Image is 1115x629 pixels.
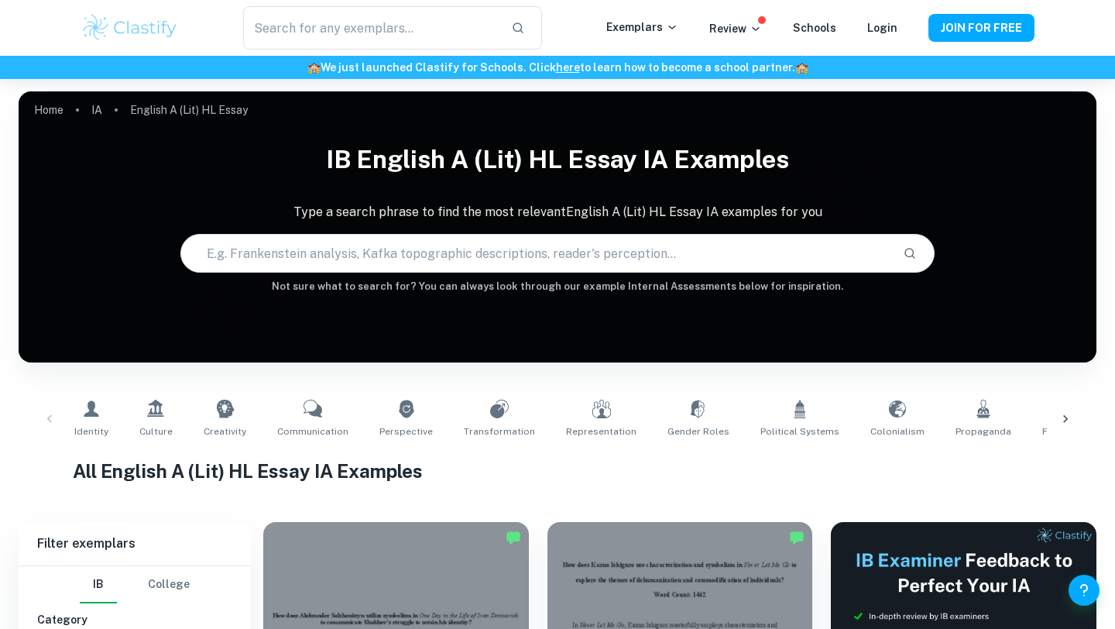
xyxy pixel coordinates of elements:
span: Culture [139,424,173,438]
button: JOIN FOR FREE [928,14,1034,42]
span: Propaganda [955,424,1011,438]
button: Search [897,240,923,266]
span: Identity [74,424,108,438]
a: here [556,61,580,74]
p: Exemplars [606,19,678,36]
h6: Not sure what to search for? You can always look through our example Internal Assessments below f... [19,279,1096,294]
a: Home [34,99,63,121]
button: Help and Feedback [1069,575,1100,606]
span: Perspective [379,424,433,438]
span: Creativity [204,424,246,438]
img: Marked [506,530,521,545]
p: Type a search phrase to find the most relevant English A (Lit) HL Essay IA examples for you [19,203,1096,222]
p: Review [709,20,762,37]
span: Gender Roles [667,424,729,438]
span: Colonialism [870,424,925,438]
a: Login [867,22,897,34]
button: IB [80,566,117,603]
span: Political Systems [760,424,839,438]
span: Representation [566,424,636,438]
span: 🏫 [307,61,321,74]
h6: We just launched Clastify for Schools. Click to learn how to become a school partner. [3,59,1112,76]
input: E.g. Frankenstein analysis, Kafka topographic descriptions, reader's perception... [181,232,890,275]
a: IA [91,99,102,121]
span: Communication [277,424,348,438]
h6: Filter exemplars [19,522,251,565]
h1: All English A (Lit) HL Essay IA Examples [73,457,1043,485]
input: Search for any exemplars... [243,6,499,50]
span: 🏫 [795,61,808,74]
span: Transformation [464,424,535,438]
h6: Category [37,611,232,628]
p: English A (Lit) HL Essay [130,101,248,119]
img: Marked [789,530,805,545]
button: College [148,566,190,603]
div: Filter type choice [80,566,190,603]
h1: IB English A (Lit) HL Essay IA examples [19,135,1096,184]
a: Schools [793,22,836,34]
img: Clastify logo [81,12,179,43]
